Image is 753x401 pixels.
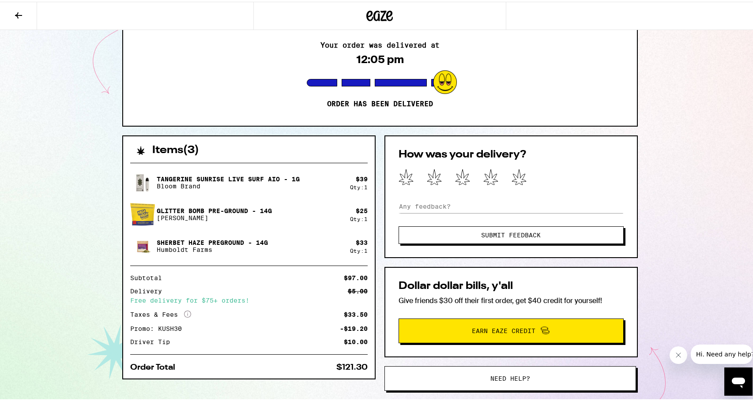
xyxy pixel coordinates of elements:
button: Submit Feedback [399,225,624,242]
div: $ 25 [356,206,368,213]
button: Need help? [384,364,636,389]
div: Taxes & Fees [130,309,191,317]
h2: Your order was delivered at [320,40,440,47]
div: $ 33 [356,237,368,244]
div: Qty: 1 [350,183,368,188]
iframe: Message from company [691,343,753,362]
h2: Items ( 3 ) [152,143,199,154]
button: Earn Eaze Credit [399,317,624,341]
span: Hi. Need any help? [5,6,64,13]
p: Give friends $30 off their first order, get $40 credit for yourself! [399,294,624,304]
iframe: Close message [670,345,687,362]
img: Sherbet Haze Preground - 14g [130,232,155,257]
h2: How was your delivery? [399,148,624,158]
span: Submit Feedback [481,230,541,236]
p: Order has been delivered [327,98,433,107]
div: $33.50 [344,310,368,316]
div: Subtotal [130,273,168,279]
div: $ 39 [356,174,368,181]
div: $5.00 [348,286,368,292]
div: $121.30 [336,362,368,370]
img: Tangerine Sunrise Live Surf AIO - 1g [130,169,155,193]
img: Glitter Bomb Pre-Ground - 14g [130,200,155,225]
div: Delivery [130,286,168,292]
div: 12:05 pm [356,52,404,64]
p: Bloom Brand [157,181,300,188]
div: Qty: 1 [350,246,368,252]
div: $10.00 [344,337,368,343]
p: Humboldt Farms [157,244,268,251]
div: Driver Tip [130,337,176,343]
span: Need help? [490,374,530,380]
div: Qty: 1 [350,214,368,220]
input: Any feedback? [399,198,624,211]
p: Tangerine Sunrise Live Surf AIO - 1g [157,174,300,181]
p: Sherbet Haze Preground - 14g [157,237,268,244]
div: $97.00 [344,273,368,279]
h2: Dollar dollar bills, y'all [399,279,624,290]
p: [PERSON_NAME] [157,213,272,220]
p: Glitter Bomb Pre-Ground - 14g [157,206,272,213]
span: Earn Eaze Credit [472,326,535,332]
div: Order Total [130,362,181,370]
div: Promo: KUSH30 [130,324,188,330]
div: -$19.20 [340,324,368,330]
iframe: Button to launch messaging window [724,366,753,394]
div: Free delivery for $75+ orders! [130,296,368,302]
